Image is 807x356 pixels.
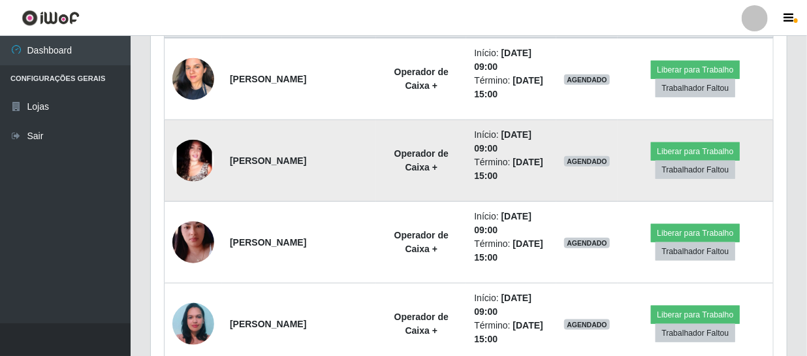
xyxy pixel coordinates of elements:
[230,237,306,248] strong: [PERSON_NAME]
[656,161,735,179] button: Trabalhador Faltou
[564,319,610,330] span: AGENDADO
[172,205,214,280] img: 1754840116013.jpeg
[230,319,306,329] strong: [PERSON_NAME]
[474,291,548,319] li: Início:
[474,48,531,72] time: [DATE] 09:00
[474,46,548,74] li: Início:
[564,156,610,167] span: AGENDADO
[394,312,449,336] strong: Operador de Caixa +
[651,61,739,79] button: Liberar para Trabalho
[656,79,735,97] button: Trabalhador Faltou
[172,140,214,182] img: 1742864590571.jpeg
[474,155,548,183] li: Término:
[474,74,548,101] li: Término:
[656,324,735,342] button: Trabalhador Faltou
[474,293,531,317] time: [DATE] 09:00
[230,155,306,166] strong: [PERSON_NAME]
[474,319,548,346] li: Término:
[172,50,214,108] img: 1733585220712.jpeg
[651,142,739,161] button: Liberar para Trabalho
[394,148,449,172] strong: Operador de Caixa +
[230,74,306,84] strong: [PERSON_NAME]
[474,211,531,235] time: [DATE] 09:00
[474,210,548,237] li: Início:
[564,74,610,85] span: AGENDADO
[22,10,80,26] img: CoreUI Logo
[474,237,548,265] li: Término:
[394,67,449,91] strong: Operador de Caixa +
[651,306,739,324] button: Liberar para Trabalho
[394,230,449,254] strong: Operador de Caixa +
[474,129,531,154] time: [DATE] 09:00
[474,128,548,155] li: Início:
[651,224,739,242] button: Liberar para Trabalho
[564,238,610,248] span: AGENDADO
[656,242,735,261] button: Trabalhador Faltou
